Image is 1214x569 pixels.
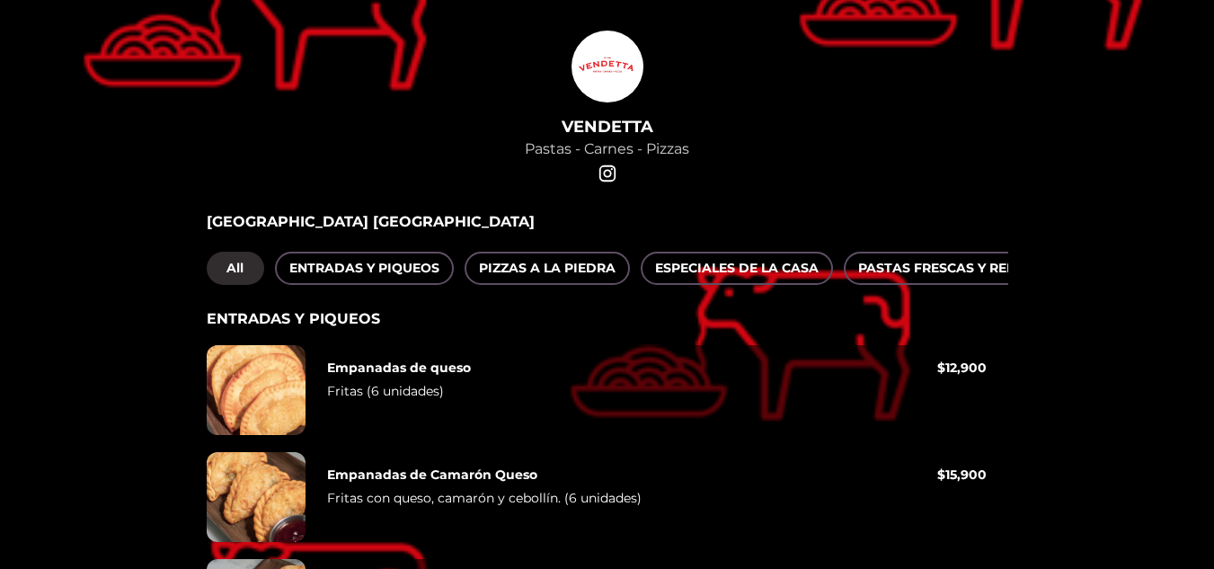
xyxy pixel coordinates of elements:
[207,213,1008,230] h2: [GEOGRAPHIC_DATA] [GEOGRAPHIC_DATA]
[858,257,1057,280] span: PASTAS FRESCAS Y RELLENAS
[289,257,439,280] span: ENTRADAS Y PIQUEOS
[465,252,630,285] button: PIZZAS A LA PIEDRA
[937,360,987,376] p: $ 12,900
[655,257,819,280] span: ESPECIALES DE LA CASA
[327,490,937,513] p: Fritas con queso, camarón y cebollín. (6 unidades)
[525,117,689,137] h1: VENDETTA
[207,252,264,285] button: All
[595,161,620,186] a: social-link-INSTAGRAM
[275,252,454,285] button: ENTRADAS Y PIQUEOS
[479,257,616,280] span: PIZZAS A LA PIEDRA
[327,360,471,376] h4: Empanadas de queso
[844,252,1071,285] button: PASTAS FRESCAS Y RELLENAS
[207,310,1008,327] h3: ENTRADAS Y PIQUEOS
[525,140,689,157] p: Pastas - Carnes - Pizzas
[221,257,250,280] span: All
[641,252,833,285] button: ESPECIALES DE LA CASA
[327,383,937,406] p: Fritas (6 unidades)
[937,467,987,483] p: $ 15,900
[327,467,537,483] h4: Empanadas de Camarón Queso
